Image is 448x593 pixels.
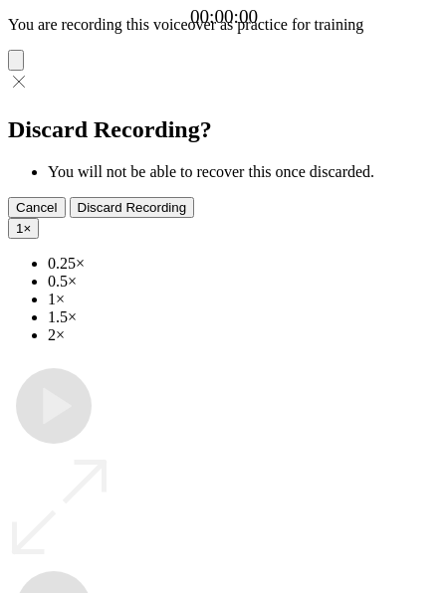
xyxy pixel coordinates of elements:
li: 2× [48,326,440,344]
li: 0.25× [48,255,440,273]
li: 1× [48,291,440,308]
button: 1× [8,218,39,239]
a: 00:00:00 [190,6,258,28]
p: You are recording this voiceover as practice for training [8,16,440,34]
li: 1.5× [48,308,440,326]
li: 0.5× [48,273,440,291]
h2: Discard Recording? [8,116,440,143]
button: Cancel [8,197,66,218]
li: You will not be able to recover this once discarded. [48,163,440,181]
span: 1 [16,221,23,236]
button: Discard Recording [70,197,195,218]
